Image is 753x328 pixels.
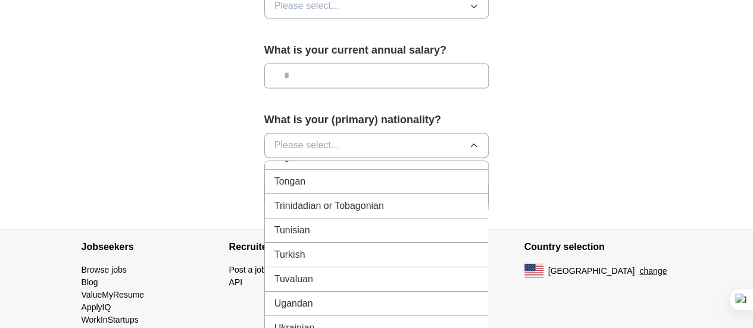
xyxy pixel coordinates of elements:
[82,277,98,286] a: Blog
[82,302,111,311] a: ApplyIQ
[264,133,489,158] button: Please select...
[82,264,127,274] a: Browse jobs
[524,230,672,263] h4: Country selection
[82,314,139,324] a: WorkInStartups
[274,174,306,188] span: Tongan
[264,42,489,58] label: What is your current annual salary?
[274,138,339,152] span: Please select...
[82,289,145,299] a: ValueMyResume
[639,264,667,277] button: change
[229,264,266,274] a: Post a job
[264,112,489,128] label: What is your (primary) nationality?
[274,271,313,286] span: Tuvaluan
[548,264,635,277] span: [GEOGRAPHIC_DATA]
[274,223,310,237] span: Tunisian
[274,296,313,310] span: Ugandan
[524,263,543,277] img: US flag
[229,277,243,286] a: API
[274,198,384,213] span: Trinidadian or Tobagonian
[274,247,305,261] span: Turkish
